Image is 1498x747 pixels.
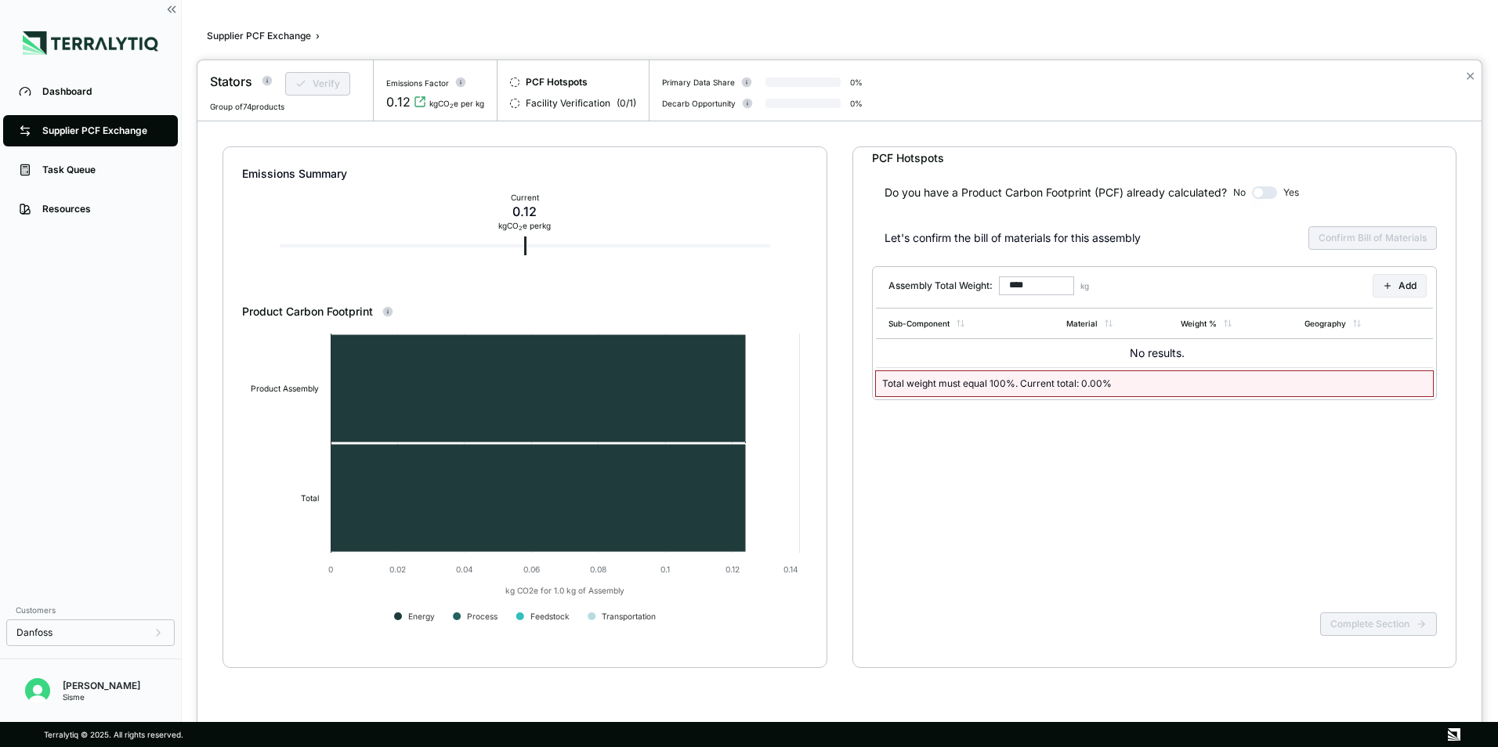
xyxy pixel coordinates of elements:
[530,612,570,621] text: Feedstock
[242,166,808,182] div: Emissions Summary
[725,565,740,574] text: 0.12
[467,612,498,621] text: Process
[498,202,551,221] div: 0.12
[386,92,411,111] div: 0.12
[1283,186,1299,199] span: Yes
[526,76,588,88] span: PCF Hotspots
[1066,319,1098,328] div: Material
[1080,281,1089,290] span: kg
[888,319,950,328] div: Sub-Component
[850,99,863,108] div: 0 %
[408,612,435,622] text: Energy
[301,493,319,503] text: Total
[885,230,1141,246] div: Let's confirm the bill of materials for this assembly
[498,221,551,230] div: kg CO e per kg
[876,371,1434,396] div: Total weight must equal 100%. Current total: 0.00 %
[386,78,449,88] div: Emissions Factor
[876,339,1434,368] td: No results.
[519,225,523,232] sub: 2
[662,78,735,87] div: Primary Data Share
[660,565,670,574] text: 0.1
[456,565,473,574] text: 0.04
[1373,274,1427,298] button: Add
[1181,319,1217,328] div: Weight %
[210,102,284,111] span: Group of 74 products
[505,586,624,596] text: kg CO2e for 1.0 kg of Assembly
[1304,319,1346,328] div: Geography
[617,97,636,110] span: ( 0 / 1 )
[498,193,551,202] div: Current
[783,565,798,574] text: 0.14
[328,565,333,574] text: 0
[429,99,484,108] div: kgCO e per kg
[662,99,736,108] div: Decarb Opportunity
[450,103,454,110] sub: 2
[414,96,426,108] svg: View audit trail
[523,565,540,574] text: 0.06
[872,150,1438,166] div: PCF Hotspots
[590,565,606,574] text: 0.08
[1233,186,1246,199] span: No
[389,565,406,574] text: 0.02
[526,97,610,110] span: Facility Verification
[251,384,319,394] text: Product Assembly
[850,78,863,87] div: 0 %
[210,72,252,91] div: Stators
[1465,67,1475,85] button: Close
[885,185,1227,200] div: Do you have a Product Carbon Footprint (PCF) already calculated?
[602,612,656,622] text: Transportation
[888,280,993,292] h3: Assembly Total Weight:
[242,304,808,319] div: Product Carbon Footprint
